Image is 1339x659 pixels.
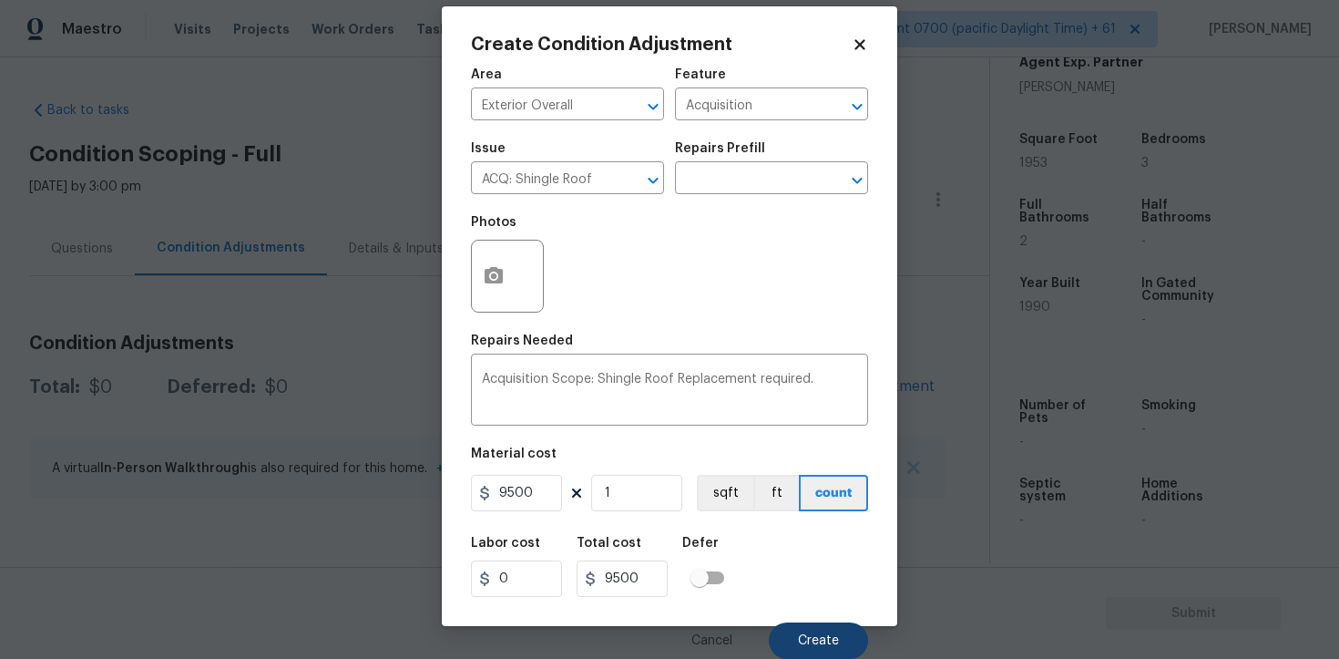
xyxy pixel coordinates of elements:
h5: Area [471,68,502,81]
span: Cancel [691,634,732,648]
button: Open [844,94,870,119]
button: ft [753,475,799,511]
h5: Defer [682,537,719,550]
h5: Labor cost [471,537,540,550]
button: Create [769,623,868,659]
button: sqft [697,475,753,511]
button: Cancel [662,623,761,659]
span: Create [798,634,839,648]
h5: Issue [471,142,506,155]
h5: Repairs Needed [471,335,573,347]
h5: Repairs Prefill [675,142,765,155]
textarea: Acquisition Scope: Shingle Roof Replacement required. [482,373,857,411]
button: Open [640,94,666,119]
button: count [799,475,868,511]
button: Open [640,168,666,193]
h5: Material cost [471,448,557,460]
h5: Total cost [577,537,641,550]
h5: Feature [675,68,726,81]
button: Open [844,168,870,193]
h5: Photos [471,216,516,229]
h2: Create Condition Adjustment [471,36,852,54]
